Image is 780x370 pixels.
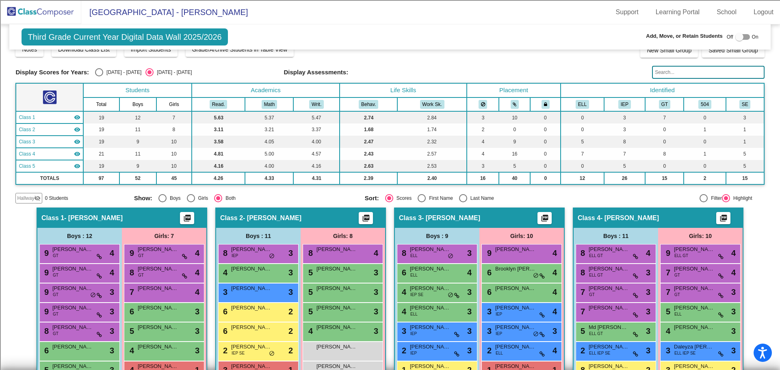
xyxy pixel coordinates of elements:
button: IEP [618,100,631,109]
button: Read. [210,100,227,109]
span: 4 [110,247,114,259]
td: 0 [530,172,561,184]
td: 1 [684,123,726,136]
th: Students [83,83,192,97]
th: Girls [156,97,192,111]
td: 2.74 [340,111,397,123]
td: 5.00 [245,148,293,160]
div: SAVE [3,231,777,238]
span: 4 [110,266,114,279]
td: 1 [726,136,764,148]
td: 5 [604,160,646,172]
td: 12 [119,111,157,123]
span: Third Grade Current Year Digital Data Wall 2025/2026 [22,28,227,45]
span: Class 2 [19,126,35,133]
div: SAVE AND GO HOME [3,180,777,187]
span: [PERSON_NAME] [52,245,93,253]
span: 3 [374,266,378,279]
button: Saved Small Group [702,43,764,58]
span: 3 [467,247,472,259]
span: Import Students [131,46,171,53]
span: ELL GT [674,253,688,259]
td: 45 [156,172,192,184]
div: Delete [3,25,777,32]
div: Rename [3,47,777,54]
button: New Small Group [640,43,698,58]
td: 9 [499,136,530,148]
span: 4 [195,247,199,259]
th: Identified [561,83,764,97]
span: 8 [578,268,585,277]
td: 3.58 [192,136,245,148]
th: Total [83,97,119,111]
span: ELL GT [589,253,603,259]
span: [PERSON_NAME] [410,265,451,273]
span: ELL GT [589,272,603,278]
div: Add Outline Template [3,91,777,98]
th: Keep away students [467,97,499,111]
td: 7 [645,111,684,123]
span: 8 [578,249,585,257]
span: [PERSON_NAME] [316,245,357,253]
mat-icon: visibility [74,163,80,169]
div: First Name [426,195,453,202]
span: [PERSON_NAME] "[PERSON_NAME]" [PERSON_NAME] [589,265,629,273]
th: Academics [192,83,340,97]
button: Math [262,100,277,109]
span: Hallway [17,195,34,202]
td: 5 [726,160,764,172]
div: Girls: 10 [479,228,564,244]
span: 4 [731,266,736,279]
td: 2.43 [340,148,397,160]
span: Class 3 [399,214,422,222]
input: Search... [652,66,764,79]
th: Keep with students [499,97,530,111]
span: 4 [195,266,199,279]
td: 3.37 [293,123,340,136]
span: [PERSON_NAME] [674,265,715,273]
td: 0 [645,160,684,172]
div: Both [222,195,236,202]
td: 7 [156,111,192,123]
div: MOVE [3,216,777,224]
button: Print Students Details [359,212,373,224]
td: 19 [83,123,119,136]
span: 9 [664,249,670,257]
th: 504 Plan [684,97,726,111]
div: [DATE] - [DATE] [154,69,192,76]
td: 2.84 [397,111,467,123]
button: Download Class List [52,42,116,57]
td: 11 [119,123,157,136]
span: GT [138,253,144,259]
span: [PERSON_NAME] [231,245,272,253]
td: 4.57 [293,148,340,160]
div: This outline has no content. Would you like to delete it? [3,173,777,180]
td: 3 [467,111,499,123]
td: 0 [561,111,604,123]
td: 40 [499,172,530,184]
span: 8 [221,249,227,257]
span: Sort: [365,195,379,202]
td: 3.21 [245,123,293,136]
span: IEP [232,253,238,259]
td: 3.11 [192,123,245,136]
td: 8 [645,148,684,160]
td: 0 [684,136,726,148]
mat-icon: picture_as_pdf [719,214,728,225]
span: do_not_disturb_alt [269,253,275,260]
td: 4.00 [293,136,340,148]
span: - [PERSON_NAME] [64,214,123,222]
span: Download Class List [58,46,110,53]
td: 0 [684,160,726,172]
span: 4 [552,247,557,259]
div: DELETE [3,187,777,195]
span: Notes [22,46,37,53]
th: English Language Learner [561,97,604,111]
td: 8 [604,136,646,148]
span: 8 [128,268,134,277]
button: Grade/Archive Students in Table View [186,42,294,57]
span: - [PERSON_NAME] [422,214,480,222]
div: Search for Source [3,98,777,106]
mat-radio-group: Select an option [365,194,589,202]
mat-icon: picture_as_pdf [182,214,192,225]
